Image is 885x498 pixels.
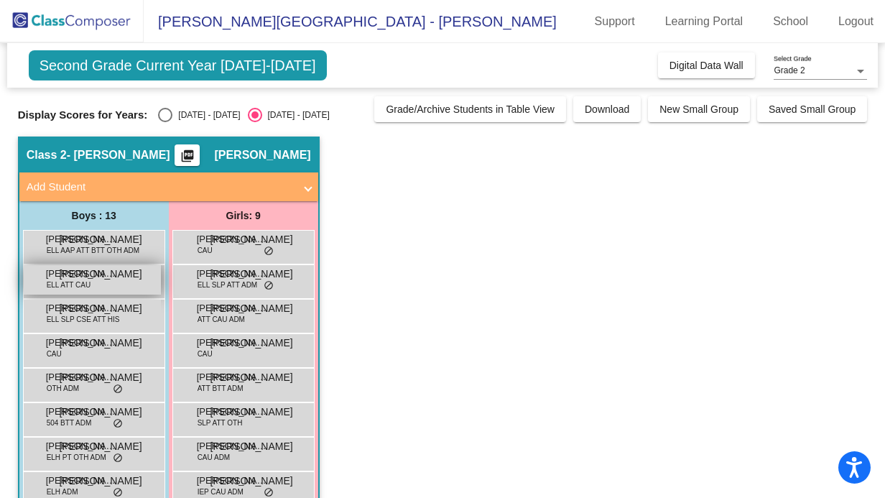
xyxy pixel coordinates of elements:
span: ELL AAP ATT BTT OTH ADM [47,245,140,256]
button: Saved Small Group [757,96,867,122]
button: Print Students Details [175,144,200,166]
button: New Small Group [648,96,750,122]
span: [PERSON_NAME][GEOGRAPHIC_DATA] - [PERSON_NAME] [144,10,557,33]
span: [PERSON_NAME] [46,301,118,315]
span: [PERSON_NAME] [46,439,118,453]
span: OTH ADM [47,383,80,394]
span: Digital Data Wall [669,60,743,71]
span: New Small Group [659,103,738,115]
span: do_not_disturb_alt [264,280,274,292]
a: Support [583,10,647,33]
span: Class 2 [27,148,67,162]
span: [PERSON_NAME] [210,267,293,282]
div: [DATE] - [DATE] [172,109,240,121]
span: [PERSON_NAME] [197,439,269,453]
span: [PERSON_NAME] [210,405,293,420]
span: [PERSON_NAME] [60,267,142,282]
span: ELH ADM [47,487,78,497]
mat-icon: picture_as_pdf [179,149,196,169]
span: [PERSON_NAME] [210,474,293,489]
span: [PERSON_NAME] [46,267,118,281]
span: - [PERSON_NAME] [67,148,170,162]
span: [PERSON_NAME] [60,474,142,489]
span: CAU ADM [198,452,231,463]
span: [PERSON_NAME] [46,336,118,350]
div: Girls: 9 [169,201,318,230]
span: [PERSON_NAME] [46,370,118,384]
span: [PERSON_NAME] [210,301,293,316]
span: [PERSON_NAME] [214,148,310,162]
span: [PERSON_NAME] [197,370,269,384]
span: [PERSON_NAME] [210,232,293,247]
span: Display Scores for Years: [18,109,148,121]
span: [PERSON_NAME] [60,370,142,385]
span: [PERSON_NAME] [60,336,142,351]
span: ELL SLP ATT ADM [198,280,258,290]
span: [PERSON_NAME] [46,405,118,419]
span: [PERSON_NAME] [197,405,269,419]
span: [PERSON_NAME] [197,474,269,488]
span: [PERSON_NAME] [197,267,269,281]
a: Learning Portal [654,10,755,33]
span: Grade 2 [774,65,805,75]
span: SLP ATT OTH [198,418,243,428]
span: CAU [198,245,213,256]
mat-radio-group: Select an option [158,108,329,122]
span: CAU [198,349,213,359]
button: Download [573,96,641,122]
span: CAU [47,349,62,359]
span: ELL SLP CSE ATT HIS [47,314,120,325]
span: IEP CAU ADM [198,487,244,497]
button: Grade/Archive Students in Table View [374,96,566,122]
span: do_not_disturb_alt [113,384,123,395]
span: [PERSON_NAME] [46,232,118,246]
span: Download [585,103,629,115]
span: Second Grade Current Year [DATE]-[DATE] [29,50,327,80]
a: Logout [827,10,885,33]
span: [PERSON_NAME] [210,370,293,385]
span: do_not_disturb_alt [113,418,123,430]
span: [PERSON_NAME] [197,232,269,246]
span: ELL ATT CAU [47,280,91,290]
span: ELH PT OTH ADM [47,452,106,463]
mat-panel-title: Add Student [27,179,294,195]
a: School [761,10,820,33]
span: Saved Small Group [769,103,856,115]
span: 504 BTT ADM [47,418,92,428]
span: ATT BTT ADM [198,383,244,394]
span: do_not_disturb_alt [264,246,274,257]
span: [PERSON_NAME] [210,336,293,351]
span: [PERSON_NAME] [197,301,269,315]
span: Grade/Archive Students in Table View [386,103,555,115]
mat-expansion-panel-header: Add Student [19,172,318,201]
span: do_not_disturb_alt [113,453,123,464]
button: Digital Data Wall [658,52,755,78]
div: [DATE] - [DATE] [262,109,330,121]
span: [PERSON_NAME] [60,405,142,420]
span: [PERSON_NAME] [60,301,142,316]
div: Boys : 13 [19,201,169,230]
span: [PERSON_NAME] [60,232,142,247]
span: ATT CAU ADM [198,314,245,325]
span: [PERSON_NAME] [46,474,118,488]
span: [PERSON_NAME] [60,439,142,454]
span: [PERSON_NAME] [197,336,269,350]
span: [PERSON_NAME] [210,439,293,454]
